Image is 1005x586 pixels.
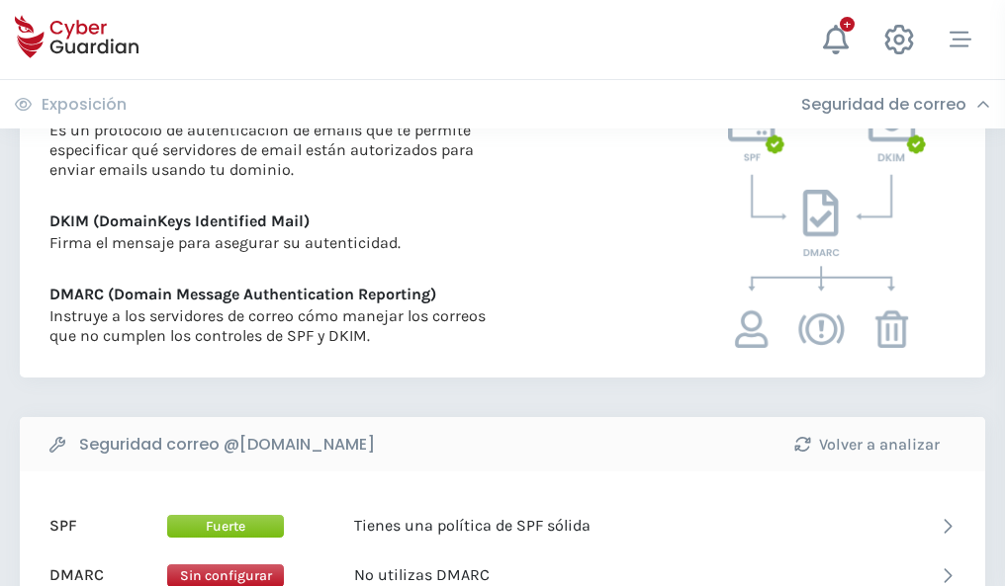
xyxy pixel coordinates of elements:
button: Volver a analizar [763,427,970,461]
div: Tienes una política de SPF sólida [354,514,939,538]
div: Volver a analizar [777,433,956,457]
p: Instruye a los servidores de correo cómo manejar los correos que no cumplen los controles de SPF ... [49,306,502,346]
span: Fuerte [166,514,285,539]
b: DMARC (Domain Message Authentication Reporting) [49,283,502,306]
p: Firma el mensaje para asegurar su autenticidad. [49,233,502,253]
b: Seguridad correo @[DOMAIN_NAME] [79,433,375,457]
p: Es un protocolo de autenticación de emails que te permite especificar qué servidores de email est... [49,121,502,180]
div: + [840,17,855,32]
h3: Exposición [42,95,127,115]
img: Email prtections [728,95,926,348]
b: DKIM (DomainKeys Identified Mail) [49,209,502,233]
p: DMARC [49,565,166,585]
p: SPF [49,516,166,536]
h3: Seguridad de correo [801,95,966,115]
div: Seguridad de correo [801,95,990,115]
